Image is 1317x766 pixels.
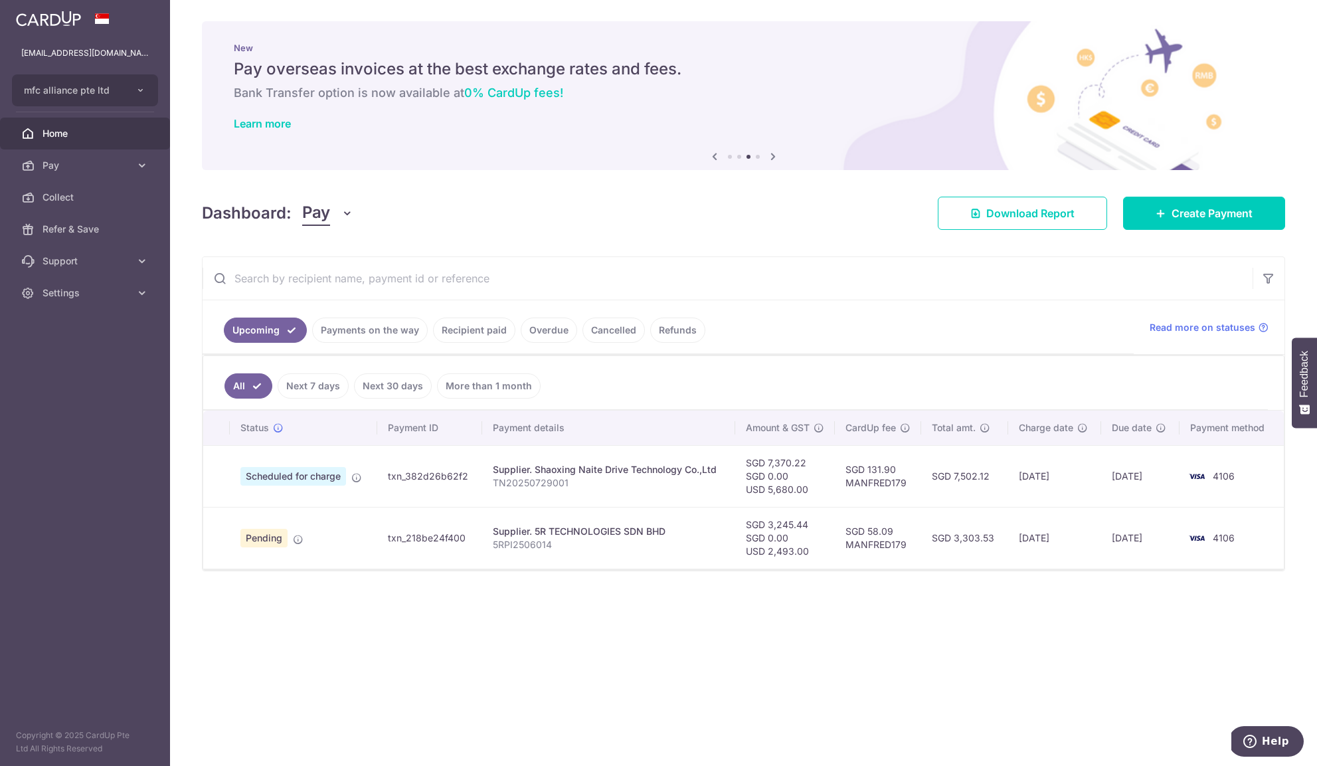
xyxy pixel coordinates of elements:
p: New [234,43,1253,53]
a: Download Report [938,197,1107,230]
img: International Invoice Banner [202,21,1285,170]
td: SGD 131.90 MANFRED179 [835,445,921,507]
h4: Dashboard: [202,201,292,225]
span: Pending [240,529,288,547]
a: Refunds [650,318,705,343]
div: Supplier. Shaoxing Naite Drive Technology Co.,Ltd [493,463,725,476]
td: SGD 3,303.53 [921,507,1008,569]
th: Payment details [482,411,735,445]
span: Feedback [1298,351,1310,397]
td: [DATE] [1008,507,1102,569]
div: Supplier. 5R TECHNOLOGIES SDN BHD [493,525,725,538]
a: Create Payment [1123,197,1285,230]
h6: Bank Transfer option is now available at [234,85,1253,101]
span: Charge date [1019,421,1073,434]
span: 0% CardUp fees! [464,86,563,100]
td: SGD 58.09 MANFRED179 [835,507,921,569]
th: Payment method [1180,411,1284,445]
p: TN20250729001 [493,476,725,490]
span: 4106 [1213,470,1235,482]
span: Settings [43,286,130,300]
span: Home [43,127,130,140]
a: Overdue [521,318,577,343]
span: Collect [43,191,130,204]
button: Pay [302,201,353,226]
td: [DATE] [1101,507,1180,569]
button: mfc alliance pte ltd [12,74,158,106]
a: All [224,373,272,399]
p: [EMAIL_ADDRESS][DOMAIN_NAME] [21,47,149,60]
span: Download Report [986,205,1075,221]
p: 5RPI2506014 [493,538,725,551]
span: Status [240,421,269,434]
a: Upcoming [224,318,307,343]
td: SGD 3,245.44 SGD 0.00 USD 2,493.00 [735,507,835,569]
a: Learn more [234,117,291,130]
img: Bank Card [1184,468,1210,484]
button: Feedback - Show survey [1292,337,1317,428]
th: Payment ID [377,411,482,445]
td: [DATE] [1101,445,1180,507]
a: Payments on the way [312,318,428,343]
span: mfc alliance pte ltd [24,84,122,97]
span: Scheduled for charge [240,467,346,486]
span: Read more on statuses [1150,321,1255,334]
a: Cancelled [582,318,645,343]
td: SGD 7,370.22 SGD 0.00 USD 5,680.00 [735,445,835,507]
h5: Pay overseas invoices at the best exchange rates and fees. [234,58,1253,80]
span: Total amt. [932,421,976,434]
iframe: Opens a widget where you can find more information [1231,726,1304,759]
span: Support [43,254,130,268]
td: SGD 7,502.12 [921,445,1008,507]
a: Next 7 days [278,373,349,399]
a: More than 1 month [437,373,541,399]
span: Refer & Save [43,223,130,236]
td: txn_382d26b62f2 [377,445,482,507]
span: 4106 [1213,532,1235,543]
a: Read more on statuses [1150,321,1269,334]
img: CardUp [16,11,81,27]
td: txn_218be24f400 [377,507,482,569]
span: Create Payment [1172,205,1253,221]
span: Due date [1112,421,1152,434]
img: Bank Card [1184,530,1210,546]
span: Amount & GST [746,421,810,434]
a: Recipient paid [433,318,515,343]
a: Next 30 days [354,373,432,399]
span: Pay [43,159,130,172]
span: CardUp fee [845,421,896,434]
input: Search by recipient name, payment id or reference [203,257,1253,300]
span: Pay [302,201,330,226]
td: [DATE] [1008,445,1102,507]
